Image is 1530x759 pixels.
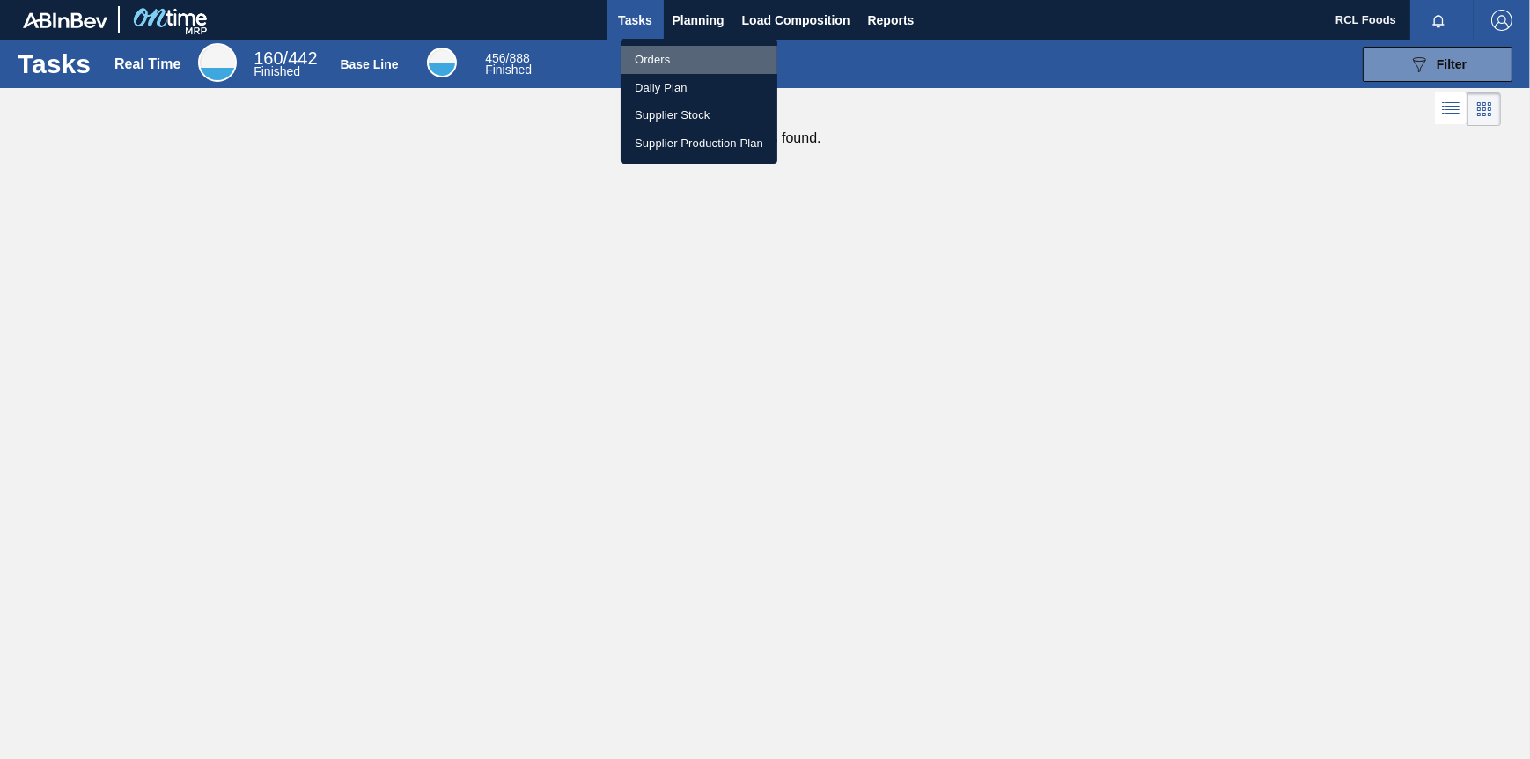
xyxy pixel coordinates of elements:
[621,74,777,102] a: Daily Plan
[621,46,777,74] a: Orders
[621,101,777,129] a: Supplier Stock
[621,129,777,158] a: Supplier Production Plan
